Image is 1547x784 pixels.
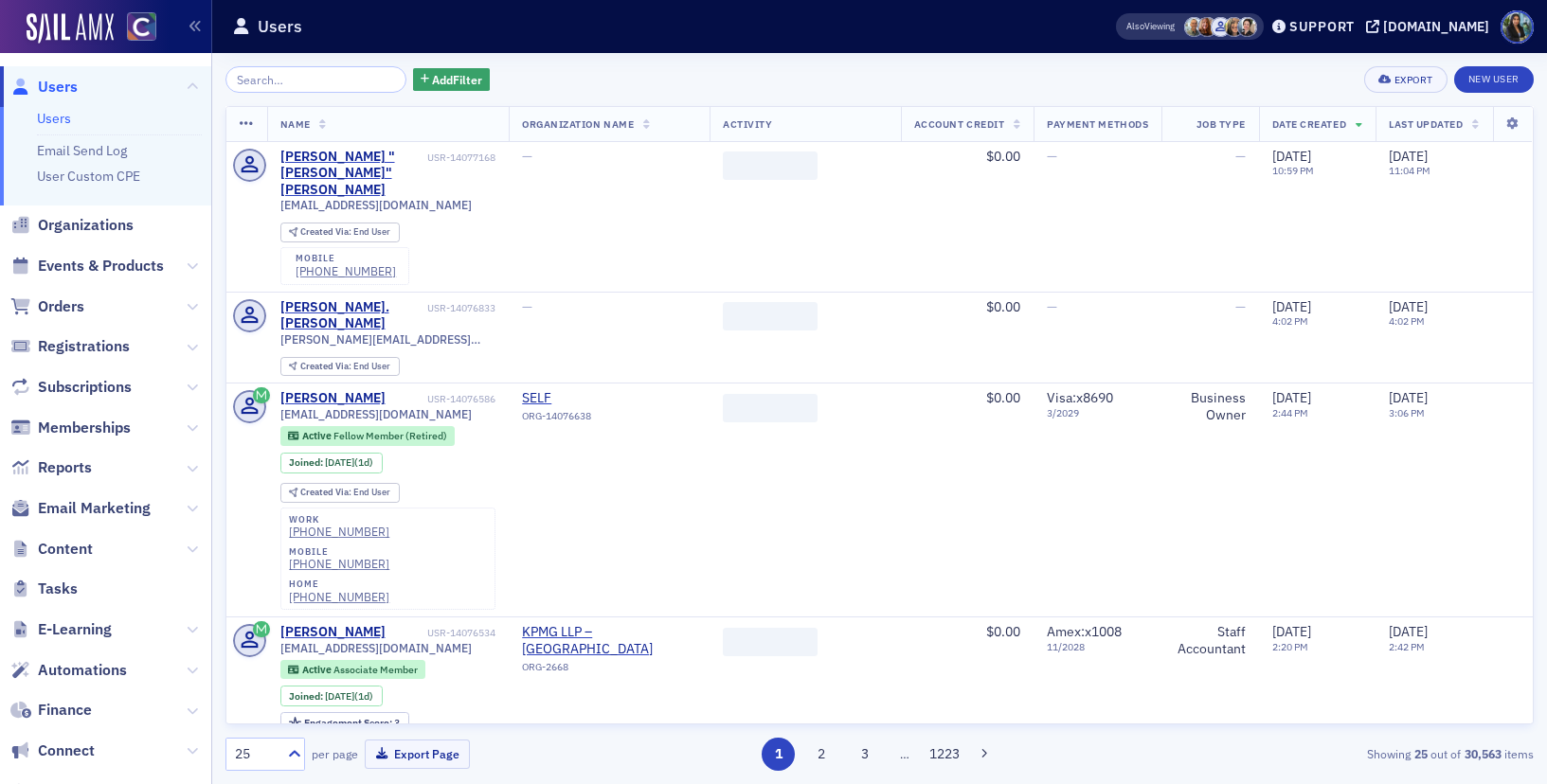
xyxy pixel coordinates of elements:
[38,377,132,398] span: Subscriptions
[10,336,130,357] a: Registrations
[1047,623,1122,640] span: Amex : x1008
[10,215,134,236] a: Organizations
[1111,745,1534,762] div: Showing out of items
[1235,298,1246,315] span: —
[10,619,112,640] a: E-Learning
[1389,389,1428,406] span: [DATE]
[891,745,918,762] span: …
[37,168,140,185] a: User Custom CPE
[289,690,325,703] span: Joined :
[1126,20,1144,32] div: Also
[289,456,325,469] span: Joined :
[38,296,84,317] span: Orders
[427,151,495,164] div: USR-14077168
[1454,66,1534,93] a: New User
[280,299,424,332] a: [PERSON_NAME].[PERSON_NAME]
[522,661,696,680] div: ORG-2668
[289,546,389,558] div: mobile
[333,429,447,442] span: Fellow Member (Retired)
[848,738,881,771] button: 3
[1272,640,1308,653] time: 2:20 PM
[1389,117,1463,131] span: Last Updated
[1211,17,1231,37] span: Dan Baer
[289,514,389,526] div: work
[1389,148,1428,165] span: [DATE]
[1501,10,1534,44] span: Profile
[325,690,373,703] div: (1d)
[300,362,390,372] div: End User
[10,660,127,681] a: Automations
[325,455,354,469] span: [DATE]
[723,302,818,330] span: ‌
[1389,406,1425,419] time: 3:06 PM
[280,426,456,445] div: Active: Active: Fellow Member (Retired)
[114,12,156,45] a: View Homepage
[289,557,389,571] a: [PHONE_NUMBER]
[302,429,333,442] span: Active
[1394,75,1433,85] div: Export
[280,117,311,131] span: Name
[10,418,131,438] a: Memberships
[388,393,495,405] div: USR-14076586
[38,457,92,478] span: Reports
[1272,314,1308,328] time: 4:02 PM
[280,407,472,421] span: [EMAIL_ADDRESS][DOMAIN_NAME]
[413,68,491,92] button: AddFilter
[723,394,818,422] span: ‌
[1272,164,1314,177] time: 10:59 PM
[27,13,114,44] a: SailAMX
[1047,641,1148,653] span: 11 / 2028
[38,700,92,721] span: Finance
[38,660,127,681] span: Automations
[927,738,961,771] button: 1223
[300,225,353,238] span: Created Via :
[280,686,383,706] div: Joined: 2025-10-13 00:00:00
[289,525,389,539] a: [PHONE_NUMBER]
[762,738,795,771] button: 1
[1224,17,1244,37] span: Lauren Standiford
[1196,117,1246,131] span: Job Type
[522,410,694,429] div: ORG-14076638
[10,579,78,599] a: Tasks
[325,689,354,703] span: [DATE]
[1272,389,1311,406] span: [DATE]
[289,590,389,604] div: [PHONE_NUMBER]
[38,740,95,761] span: Connect
[1272,623,1311,640] span: [DATE]
[38,539,93,560] span: Content
[289,579,389,590] div: home
[986,623,1020,640] span: $0.00
[1047,389,1113,406] span: Visa : x8690
[1175,624,1246,657] div: Staff Accountant
[365,739,470,769] button: Export Page
[1272,298,1311,315] span: [DATE]
[38,336,130,357] span: Registrations
[1272,117,1346,131] span: Date Created
[280,483,400,503] div: Created Via: End User
[325,456,373,469] div: (1d)
[1047,298,1057,315] span: —
[1197,17,1217,37] span: Sheila Duggan
[427,302,495,314] div: USR-14076833
[37,110,71,127] a: Users
[333,663,418,676] span: Associate Member
[280,149,424,199] a: [PERSON_NAME] "[PERSON_NAME]" [PERSON_NAME]
[280,712,409,733] div: Engagement Score: 3
[1047,148,1057,165] span: —
[723,628,818,656] span: ‌
[280,390,386,407] a: [PERSON_NAME]
[723,117,772,131] span: Activity
[10,498,151,519] a: Email Marketing
[1126,20,1175,33] span: Viewing
[522,298,532,315] span: —
[280,332,496,347] span: [PERSON_NAME][EMAIL_ADDRESS][PERSON_NAME][DOMAIN_NAME]
[288,664,417,676] a: Active Associate Member
[1235,148,1246,165] span: —
[38,215,134,236] span: Organizations
[258,15,302,38] h1: Users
